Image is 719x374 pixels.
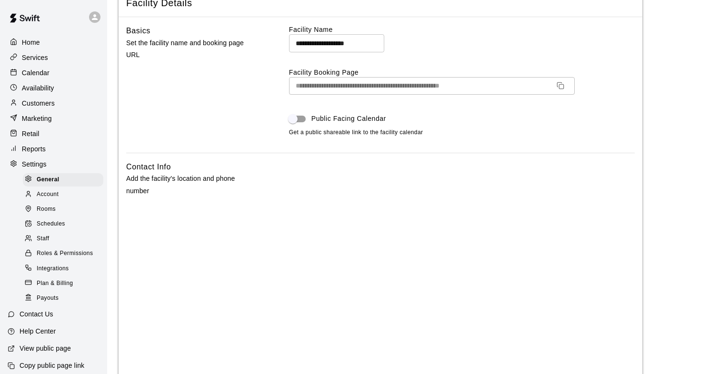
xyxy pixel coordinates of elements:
p: View public page [20,344,71,353]
span: General [37,175,60,185]
p: Customers [22,98,55,108]
div: Roles & Permissions [23,247,103,260]
label: Facility Booking Page [289,68,635,77]
p: Availability [22,83,54,93]
p: Set the facility name and booking page URL [126,37,259,61]
p: Help Center [20,326,56,336]
span: Schedules [37,219,65,229]
button: Copy URL [553,78,568,93]
a: Marketing [8,111,100,126]
p: Settings [22,159,47,169]
p: Marketing [22,114,52,123]
a: Integrations [23,261,107,276]
span: Staff [37,234,49,244]
p: Home [22,38,40,47]
p: Retail [22,129,40,138]
p: Reports [22,144,46,154]
div: Integrations [23,262,103,276]
h6: Contact Info [126,161,171,173]
span: Plan & Billing [37,279,73,288]
div: Rooms [23,203,103,216]
a: Home [8,35,100,49]
p: Calendar [22,68,50,78]
span: Payouts [37,294,59,303]
a: Settings [8,157,100,171]
div: Plan & Billing [23,277,103,290]
p: Contact Us [20,309,53,319]
h6: Basics [126,25,150,37]
a: Schedules [23,217,107,232]
a: Rooms [23,202,107,217]
a: Reports [8,142,100,156]
a: Payouts [23,291,107,305]
a: General [23,172,107,187]
div: Staff [23,232,103,246]
p: Add the facility's location and phone number [126,173,259,197]
label: Facility Name [289,25,635,34]
div: General [23,173,103,187]
span: Get a public shareable link to the facility calendar [289,128,423,138]
span: Public Facing Calendar [311,114,386,124]
a: Retail [8,127,100,141]
span: Roles & Permissions [37,249,93,258]
a: Calendar [8,66,100,80]
a: Availability [8,81,100,95]
a: Account [23,187,107,202]
div: Account [23,188,103,201]
a: Staff [23,232,107,246]
div: Schedules [23,217,103,231]
span: Integrations [37,264,69,274]
span: Account [37,190,59,199]
div: Payouts [23,292,103,305]
p: Copy public page link [20,361,84,370]
a: Services [8,50,100,65]
a: Plan & Billing [23,276,107,291]
span: Rooms [37,205,56,214]
a: Roles & Permissions [23,246,107,261]
a: Customers [8,96,100,110]
p: Services [22,53,48,62]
